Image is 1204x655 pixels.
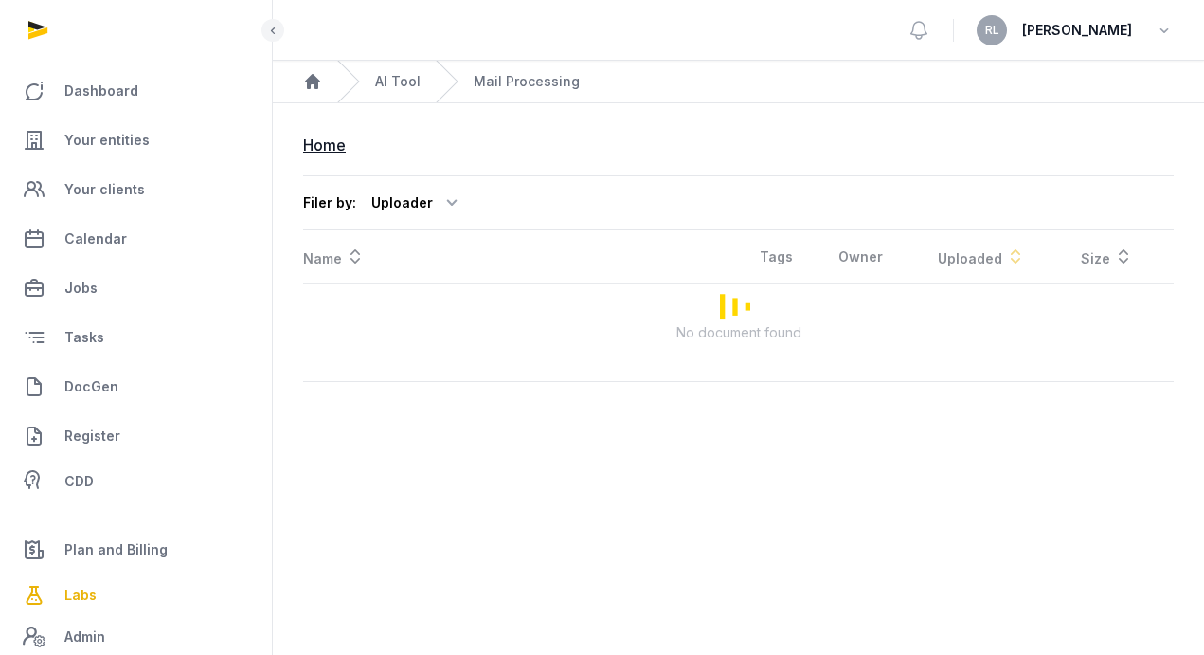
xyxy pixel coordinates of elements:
[64,538,168,561] span: Plan and Billing
[64,80,138,102] span: Dashboard
[15,527,257,573] a: Plan and Billing
[273,61,1204,103] nav: Breadcrumb
[303,122,739,168] nav: Breadcrumb
[15,68,257,114] a: Dashboard
[371,188,463,218] div: Uploader
[15,216,257,262] a: Calendar
[15,315,257,360] a: Tasks
[15,167,257,212] a: Your clients
[64,129,150,152] span: Your entities
[1022,19,1132,42] span: [PERSON_NAME]
[64,178,145,201] span: Your clients
[375,72,421,91] a: AI Tool
[64,227,127,250] span: Calendar
[15,463,257,500] a: CDD
[15,573,257,618] a: Labs
[15,265,257,311] a: Jobs
[64,470,94,493] span: CDD
[15,118,257,163] a: Your entities
[977,15,1007,45] button: RL
[64,584,97,607] span: Labs
[64,326,104,349] span: Tasks
[303,230,1174,381] div: Loading
[15,364,257,409] a: DocGen
[303,193,356,212] div: Filer by:
[64,277,98,300] span: Jobs
[985,25,999,36] span: RL
[64,626,105,648] span: Admin
[64,425,120,447] span: Register
[15,413,257,459] a: Register
[303,134,346,156] div: Home
[64,375,118,398] span: DocGen
[474,72,580,91] span: Mail Processing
